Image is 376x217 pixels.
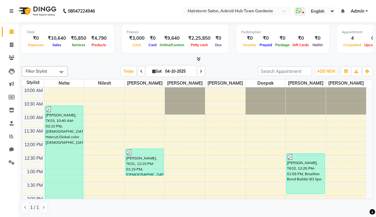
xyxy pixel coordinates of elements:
[241,43,258,47] span: Voucher
[126,149,163,175] div: [PERSON_NAME], TK01, 12:15 PM-01:15 PM, [DEMOGRAPHIC_DATA] Haircut,Hair Wash [DEMOGRAPHIC_DATA]
[23,142,44,148] div: 12:00 PM
[189,43,210,47] span: Petty cash
[68,2,95,20] b: 08047224946
[23,155,44,162] div: 12:30 PM
[351,8,364,14] span: Admin
[89,35,109,42] div: ₹4,790
[287,154,324,194] div: [PERSON_NAME], TK02, 12:25 PM-01:55 PM, Brazilian Bond Builder B3 Spa
[291,43,311,47] span: Gift Cards
[30,204,39,211] span: 1 / 1
[125,79,165,87] span: [PERSON_NAME]
[23,115,44,121] div: 11:00 AM
[317,69,335,74] span: ADD NEW
[158,43,186,47] span: Online/Custom
[186,35,213,42] div: ₹2,25,850
[26,169,44,175] div: 1:00 PM
[16,2,58,20] img: logo
[127,35,147,42] div: ₹3,000
[241,30,324,35] div: Redemption
[147,35,158,42] div: ₹0
[258,66,312,76] input: Search Appointment
[241,35,258,42] div: ₹0
[27,35,45,42] div: ₹0
[205,79,245,87] span: [PERSON_NAME]
[311,35,324,42] div: ₹0
[22,79,44,86] div: Stylist
[26,196,44,202] div: 2:00 PM
[311,43,324,47] span: Wallet
[131,43,143,47] span: Cash
[70,43,87,47] span: Services
[258,43,274,47] span: Prepaid
[45,35,68,42] div: ₹10,640
[44,79,84,87] span: Neha
[27,43,45,47] span: Expenses
[258,35,274,42] div: ₹0
[326,79,366,87] span: [PERSON_NAME]
[286,79,326,87] span: [PERSON_NAME]
[246,79,286,87] span: deepak
[27,30,109,35] div: Total
[68,35,89,42] div: ₹5,850
[26,69,47,74] span: Filter Stylist
[127,30,224,35] div: Finance
[51,43,63,47] span: Sales
[214,43,223,47] span: Due
[23,101,44,107] div: 10:30 AM
[213,35,224,42] div: ₹0
[23,128,44,135] div: 11:30 AM
[158,35,186,42] div: ₹9,640
[342,35,363,42] div: 4
[274,35,291,42] div: ₹0
[316,67,337,76] button: ADD NEW
[291,35,311,42] div: ₹0
[163,67,194,76] input: 2025-10-04
[121,66,137,76] span: Today
[342,43,363,47] span: Completed
[274,43,291,47] span: Package
[165,79,205,87] span: [PERSON_NAME]
[147,43,158,47] span: Card
[84,79,125,87] span: Nilesh
[26,182,44,189] div: 1:30 PM
[151,69,163,74] span: Sat
[45,106,83,200] div: [PERSON_NAME], TK03, 10:40 AM-02:10 PM, [DEMOGRAPHIC_DATA] Haircut,Global color [DEMOGRAPHIC_DATA]
[23,87,44,94] div: 10:00 AM
[90,43,108,47] span: Products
